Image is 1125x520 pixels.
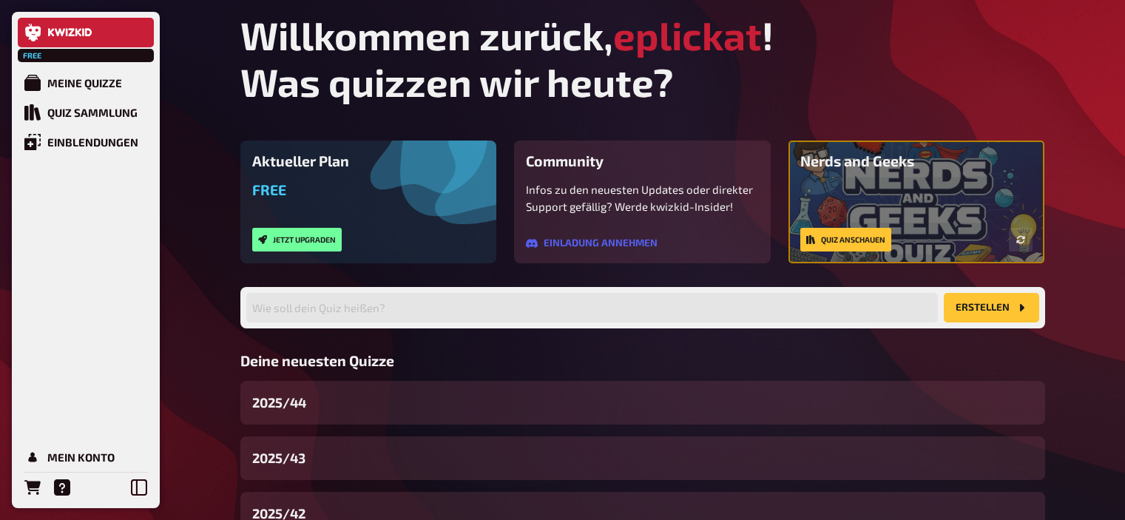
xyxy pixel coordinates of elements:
[252,448,305,468] span: 2025/43
[18,127,154,157] a: Einblendungen
[18,442,154,472] a: Mein Konto
[47,473,77,502] a: Hilfe
[613,12,762,58] span: eplickat
[800,228,891,251] a: Quiz anschauen
[800,152,1033,169] h3: Nerds and Geeks
[944,293,1039,323] button: Erstellen
[18,473,47,502] a: Bestellungen
[526,237,658,249] a: Einladung annehmen
[47,106,138,119] div: Quiz Sammlung
[18,68,154,98] a: Meine Quizze
[526,152,759,169] h3: Community
[19,51,46,60] span: Free
[240,381,1045,425] a: 2025/44
[47,135,138,149] div: Einblendungen
[526,181,759,215] p: Infos zu den neuesten Updates oder direkter Support gefällig? Werde kwizkid-Insider!
[18,98,154,127] a: Quiz Sammlung
[246,293,938,323] input: Wie soll dein Quiz heißen?
[47,450,115,464] div: Mein Konto
[240,352,1045,369] h3: Deine neuesten Quizze
[47,76,122,90] div: Meine Quizze
[240,12,1045,105] h1: Willkommen zurück, ! Was quizzen wir heute?
[252,393,306,413] span: 2025/44
[252,152,485,169] h3: Aktueller Plan
[252,181,286,198] span: Free
[240,436,1045,480] a: 2025/43
[252,228,342,251] button: Jetzt upgraden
